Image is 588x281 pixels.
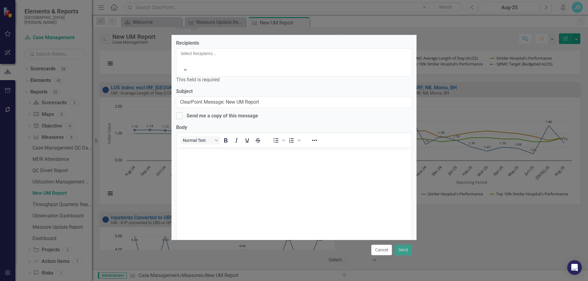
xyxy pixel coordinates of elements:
[183,138,213,143] span: Normal Text
[371,245,392,255] button: Cancel
[176,26,198,30] div: Email Page
[176,40,199,47] label: Recipients
[181,50,407,57] div: Select Recipients...
[180,136,220,145] button: Block Normal Text
[309,136,320,145] button: Reveal or hide additional toolbar items
[286,136,302,145] div: Numbered list
[221,136,231,145] button: Bold
[176,76,412,83] div: This field is required
[567,260,582,275] div: Open Intercom Messenger
[253,136,263,145] button: Strikethrough
[242,136,252,145] button: Underline
[271,136,286,145] div: Bullet list
[394,245,412,255] button: Send
[176,124,187,131] label: Body
[177,147,411,254] iframe: Rich Text Area
[176,88,412,95] label: Subject
[187,113,258,120] div: Send me a copy of this message
[231,136,242,145] button: Italic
